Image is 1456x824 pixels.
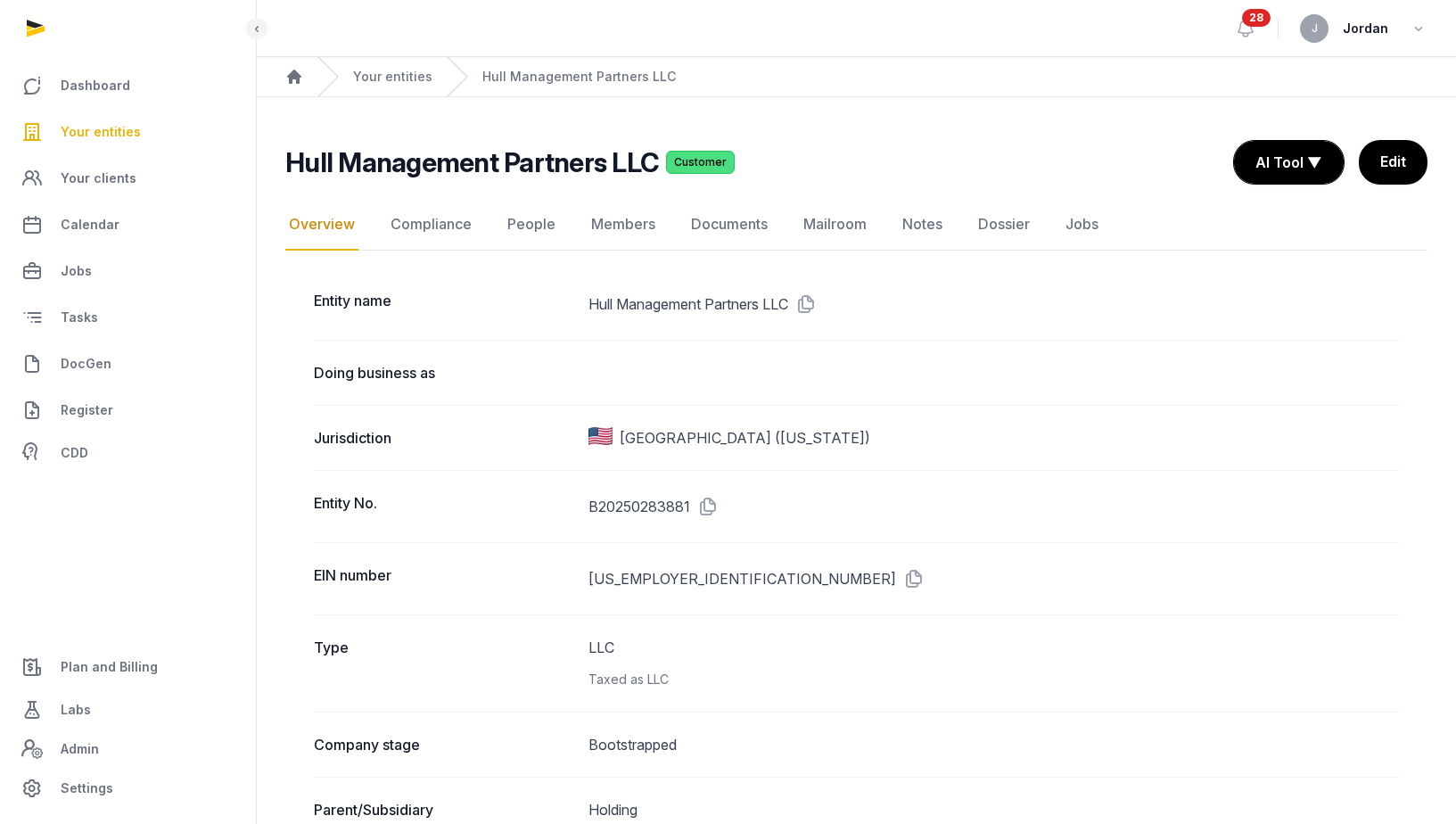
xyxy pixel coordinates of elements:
a: Hull Management Partners LLC [482,68,676,86]
span: Your entities [61,121,141,143]
span: J [1312,23,1318,34]
a: Jobs [1062,199,1102,251]
a: Documents [687,199,771,251]
a: Members [588,199,659,251]
a: Your entities [353,68,432,86]
dt: Doing business as [314,362,574,383]
a: Mailroom [800,199,870,251]
dt: Entity name [314,290,574,318]
h2: Hull Management Partners LLC [285,146,659,178]
span: 28 [1242,9,1271,27]
dt: Company stage [314,734,574,755]
span: Jobs [61,260,92,282]
span: Your clients [61,168,136,189]
span: Tasks [61,307,98,328]
span: DocGen [61,353,111,375]
nav: Tabs [285,199,1427,251]
dt: Type [314,637,574,690]
span: Jordan [1343,18,1388,39]
a: Admin [14,731,242,767]
span: [GEOGRAPHIC_DATA] ([US_STATE]) [620,427,870,449]
a: Plan and Billing [14,646,242,688]
span: Calendar [61,214,119,235]
a: People [504,199,559,251]
span: Admin [61,738,99,760]
a: Your clients [14,157,242,200]
a: Notes [899,199,946,251]
dt: EIN number [314,564,574,593]
dd: B20250283881 [588,492,1399,521]
a: Jobs [14,250,242,293]
a: Tasks [14,296,242,339]
span: Dashboard [61,75,130,96]
dd: [US_EMPLOYER_IDENTIFICATION_NUMBER] [588,564,1399,593]
button: AI Tool ▼ [1234,141,1344,184]
span: Settings [61,778,113,799]
div: Taxed as LLC [588,669,1399,690]
span: Labs [61,699,91,721]
a: CDD [14,435,242,471]
a: Dashboard [14,64,242,107]
nav: Breadcrumb [257,57,1456,97]
a: Edit [1359,140,1427,185]
a: Calendar [14,203,242,246]
span: CDD [61,442,88,464]
a: Labs [14,688,242,731]
a: Register [14,389,242,432]
button: J [1300,14,1328,43]
dd: Holding [588,799,1399,820]
span: Plan and Billing [61,656,158,678]
a: DocGen [14,342,242,385]
span: Register [61,400,113,421]
dd: Hull Management Partners LLC [588,290,1399,318]
span: Customer [666,151,735,174]
a: Overview [285,199,358,251]
dt: Parent/Subsidiary [314,799,574,820]
dd: Bootstrapped [588,734,1399,755]
dd: LLC [588,637,1399,690]
a: Your entities [14,111,242,153]
a: Settings [14,767,242,810]
dt: Entity No. [314,492,574,521]
a: Compliance [387,199,475,251]
a: Dossier [975,199,1033,251]
dt: Jurisdiction [314,427,574,449]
